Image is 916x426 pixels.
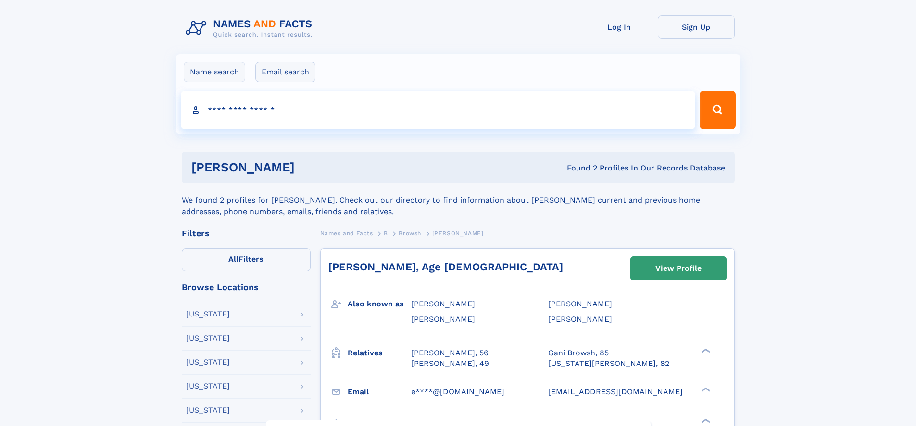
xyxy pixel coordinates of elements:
[548,358,669,369] a: [US_STATE][PERSON_NAME], 82
[581,15,658,39] a: Log In
[655,257,702,280] div: View Profile
[699,386,711,392] div: ❯
[255,62,315,82] label: Email search
[186,310,230,318] div: [US_STATE]
[411,348,489,358] a: [PERSON_NAME], 56
[411,299,475,308] span: [PERSON_NAME]
[548,315,612,324] span: [PERSON_NAME]
[384,230,388,237] span: B
[182,229,311,238] div: Filters
[186,406,230,414] div: [US_STATE]
[548,387,683,396] span: [EMAIL_ADDRESS][DOMAIN_NAME]
[228,255,238,264] span: All
[399,227,421,239] a: Browsh
[658,15,735,39] a: Sign Up
[182,283,311,292] div: Browse Locations
[348,296,411,312] h3: Also known as
[191,161,431,173] h1: [PERSON_NAME]
[181,91,696,129] input: search input
[384,227,388,239] a: B
[182,15,320,41] img: Logo Names and Facts
[186,382,230,390] div: [US_STATE]
[182,183,735,218] div: We found 2 profiles for [PERSON_NAME]. Check out our directory to find information about [PERSON_...
[328,261,563,273] a: [PERSON_NAME], Age [DEMOGRAPHIC_DATA]
[431,163,725,173] div: Found 2 Profiles In Our Records Database
[399,230,421,237] span: Browsh
[411,358,489,369] a: [PERSON_NAME], 49
[548,299,612,308] span: [PERSON_NAME]
[411,315,475,324] span: [PERSON_NAME]
[548,348,609,358] a: Gani Browsh, 85
[186,334,230,342] div: [US_STATE]
[320,227,373,239] a: Names and Facts
[184,62,245,82] label: Name search
[699,347,711,353] div: ❯
[348,345,411,361] h3: Relatives
[186,358,230,366] div: [US_STATE]
[699,417,711,424] div: ❯
[631,257,726,280] a: View Profile
[432,230,484,237] span: [PERSON_NAME]
[348,384,411,400] h3: Email
[182,248,311,271] label: Filters
[700,91,735,129] button: Search Button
